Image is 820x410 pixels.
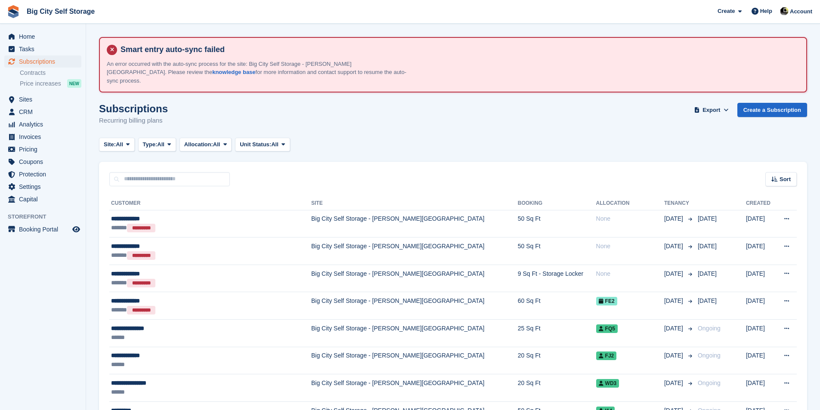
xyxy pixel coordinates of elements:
[518,197,596,210] th: Booking
[116,140,123,149] span: All
[4,193,81,205] a: menu
[664,214,685,223] span: [DATE]
[235,138,290,152] button: Unit Status: All
[271,140,278,149] span: All
[698,297,717,304] span: [DATE]
[596,297,617,305] span: FE2
[4,43,81,55] a: menu
[71,224,81,234] a: Preview store
[20,80,61,88] span: Price increases
[698,352,721,359] span: Ongoing
[19,223,71,235] span: Booking Portal
[311,347,518,374] td: Big City Self Storage - [PERSON_NAME][GEOGRAPHIC_DATA]
[760,7,772,15] span: Help
[99,116,168,126] p: Recurring billing plans
[19,131,71,143] span: Invoices
[311,374,518,402] td: Big City Self Storage - [PERSON_NAME][GEOGRAPHIC_DATA]
[19,181,71,193] span: Settings
[698,215,717,222] span: [DATE]
[518,374,596,402] td: 20 Sq Ft
[311,197,518,210] th: Site
[19,168,71,180] span: Protection
[7,5,20,18] img: stora-icon-8386f47178a22dfd0bd8f6a31ec36ba5ce8667c1dd55bd0f319d3a0aa187defe.svg
[698,243,717,250] span: [DATE]
[698,270,717,277] span: [DATE]
[746,265,775,292] td: [DATE]
[596,324,618,333] span: FQ5
[596,242,664,251] div: None
[4,131,81,143] a: menu
[4,168,81,180] a: menu
[117,45,799,55] h4: Smart entry auto-sync failed
[20,79,81,88] a: Price increases NEW
[518,210,596,237] td: 50 Sq Ft
[746,347,775,374] td: [DATE]
[518,347,596,374] td: 20 Sq Ft
[664,197,694,210] th: Tenancy
[99,138,135,152] button: Site: All
[664,242,685,251] span: [DATE]
[737,103,807,117] a: Create a Subscription
[664,269,685,278] span: [DATE]
[596,351,617,360] span: FJ2
[19,156,71,168] span: Coupons
[311,292,518,320] td: Big City Self Storage - [PERSON_NAME][GEOGRAPHIC_DATA]
[746,210,775,237] td: [DATE]
[311,210,518,237] td: Big City Self Storage - [PERSON_NAME][GEOGRAPHIC_DATA]
[157,140,164,149] span: All
[698,325,721,332] span: Ongoing
[790,7,812,16] span: Account
[4,223,81,235] a: menu
[746,292,775,320] td: [DATE]
[596,214,664,223] div: None
[746,237,775,265] td: [DATE]
[746,320,775,347] td: [DATE]
[746,197,775,210] th: Created
[212,69,255,75] a: knowledge base
[746,374,775,402] td: [DATE]
[664,379,685,388] span: [DATE]
[184,140,213,149] span: Allocation:
[4,93,81,105] a: menu
[109,197,311,210] th: Customer
[20,69,81,77] a: Contracts
[518,265,596,292] td: 9 Sq Ft - Storage Locker
[518,320,596,347] td: 25 Sq Ft
[19,31,71,43] span: Home
[4,181,81,193] a: menu
[179,138,232,152] button: Allocation: All
[518,237,596,265] td: 50 Sq Ft
[19,55,71,68] span: Subscriptions
[780,7,789,15] img: Patrick Nevin
[718,7,735,15] span: Create
[596,379,619,388] span: WD3
[4,143,81,155] a: menu
[4,31,81,43] a: menu
[213,140,220,149] span: All
[4,106,81,118] a: menu
[107,60,408,85] p: An error occurred with the auto-sync process for the site: Big City Self Storage - [PERSON_NAME][...
[518,292,596,320] td: 60 Sq Ft
[19,143,71,155] span: Pricing
[698,379,721,386] span: Ongoing
[664,324,685,333] span: [DATE]
[693,103,730,117] button: Export
[19,106,71,118] span: CRM
[8,213,86,221] span: Storefront
[664,351,685,360] span: [DATE]
[99,103,168,114] h1: Subscriptions
[702,106,720,114] span: Export
[4,156,81,168] a: menu
[596,269,664,278] div: None
[104,140,116,149] span: Site:
[240,140,271,149] span: Unit Status:
[311,320,518,347] td: Big City Self Storage - [PERSON_NAME][GEOGRAPHIC_DATA]
[311,265,518,292] td: Big City Self Storage - [PERSON_NAME][GEOGRAPHIC_DATA]
[19,93,71,105] span: Sites
[138,138,176,152] button: Type: All
[23,4,98,18] a: Big City Self Storage
[596,197,664,210] th: Allocation
[780,175,791,184] span: Sort
[19,118,71,130] span: Analytics
[311,237,518,265] td: Big City Self Storage - [PERSON_NAME][GEOGRAPHIC_DATA]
